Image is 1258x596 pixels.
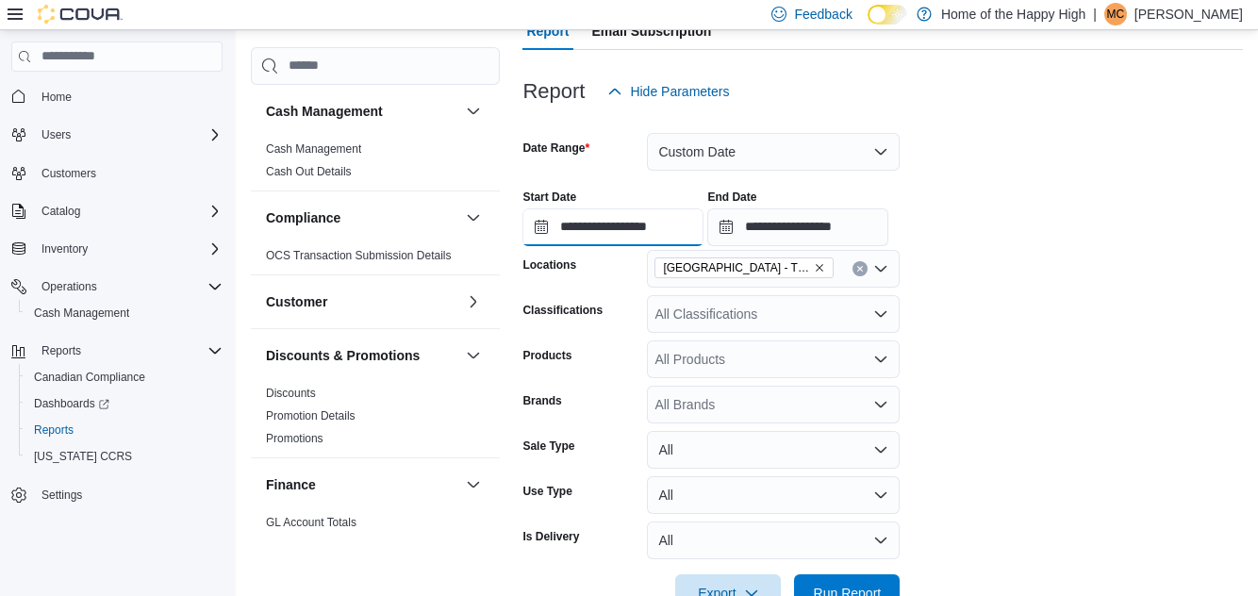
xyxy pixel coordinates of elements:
button: Reports [4,338,230,364]
label: Sale Type [522,439,574,454]
p: Home of the Happy High [941,3,1085,25]
button: Hide Parameters [600,73,737,110]
span: Reports [34,422,74,438]
label: Classifications [522,303,603,318]
nav: Complex example [11,75,223,558]
button: Open list of options [873,261,888,276]
button: All [647,431,900,469]
span: Dashboards [34,396,109,411]
button: Compliance [462,207,485,229]
label: Products [522,348,571,363]
h3: Compliance [266,208,340,227]
span: Discounts [266,386,316,401]
button: Canadian Compliance [19,364,230,390]
h3: Finance [266,475,316,494]
input: Dark Mode [868,5,907,25]
button: Reports [34,339,89,362]
button: Custom Date [647,133,900,171]
button: Customer [462,290,485,313]
span: MC [1107,3,1125,25]
button: Open list of options [873,397,888,412]
button: Users [4,122,230,148]
div: Finance [251,511,500,564]
span: Settings [34,483,223,506]
button: Finance [462,473,485,496]
label: Locations [522,257,576,273]
a: Reports [26,419,81,441]
h3: Report [522,80,585,103]
a: Canadian Compliance [26,366,153,389]
h3: Cash Management [266,102,383,121]
label: Is Delivery [522,529,579,544]
span: Users [34,124,223,146]
button: [US_STATE] CCRS [19,443,230,470]
span: Operations [34,275,223,298]
button: Customer [266,292,458,311]
button: Cash Management [266,102,458,121]
span: Cash Management [266,141,361,157]
span: GL Account Totals [266,515,356,530]
span: Settings [41,488,82,503]
button: Open list of options [873,352,888,367]
button: All [647,521,900,559]
span: Inventory [34,238,223,260]
button: Clear input [852,261,868,276]
span: Inventory [41,241,88,257]
span: Dashboards [26,392,223,415]
span: Winnipeg - The Shed District - Fire & Flower [654,257,834,278]
span: Home [41,90,72,105]
button: Catalog [34,200,88,223]
button: Catalog [4,198,230,224]
div: Matthew Cracknell [1104,3,1127,25]
span: Users [41,127,71,142]
span: Promotions [266,431,323,446]
button: Finance [266,475,458,494]
span: [GEOGRAPHIC_DATA] - The Shed District - Fire & Flower [663,258,810,277]
span: Catalog [41,204,80,219]
span: Promotion Details [266,408,356,423]
span: Reports [34,339,223,362]
a: Cash Management [26,302,137,324]
span: Customers [41,166,96,181]
input: Press the down key to open a popover containing a calendar. [522,208,703,246]
span: Email Subscription [592,12,712,50]
button: Users [34,124,78,146]
button: Discounts & Promotions [462,344,485,367]
div: Cash Management [251,138,500,190]
button: Cash Management [19,300,230,326]
h3: Discounts & Promotions [266,346,420,365]
a: Promotion Details [266,409,356,422]
span: Home [34,85,223,108]
button: Operations [4,273,230,300]
a: Cash Management [266,142,361,156]
button: Cash Management [462,100,485,123]
button: Compliance [266,208,458,227]
label: Use Type [522,484,571,499]
a: Settings [34,484,90,506]
span: Customers [34,161,223,185]
input: Press the down key to open a popover containing a calendar. [707,208,888,246]
a: Customers [34,162,104,185]
span: Washington CCRS [26,445,223,468]
a: [US_STATE] CCRS [26,445,140,468]
a: Dashboards [26,392,117,415]
button: Operations [34,275,105,298]
span: Hide Parameters [630,82,729,101]
span: Feedback [794,5,852,24]
button: Open list of options [873,306,888,322]
span: Reports [41,343,81,358]
button: Reports [19,417,230,443]
span: Reports [26,419,223,441]
button: All [647,476,900,514]
a: OCS Transaction Submission Details [266,249,452,262]
button: Inventory [4,236,230,262]
span: Cash Out Details [266,164,352,179]
span: Cash Management [26,302,223,324]
button: Remove Winnipeg - The Shed District - Fire & Flower from selection in this group [814,262,825,273]
span: Catalog [34,200,223,223]
img: Cova [38,5,123,24]
a: Dashboards [19,390,230,417]
button: Home [4,83,230,110]
label: Brands [522,393,561,408]
button: Settings [4,481,230,508]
